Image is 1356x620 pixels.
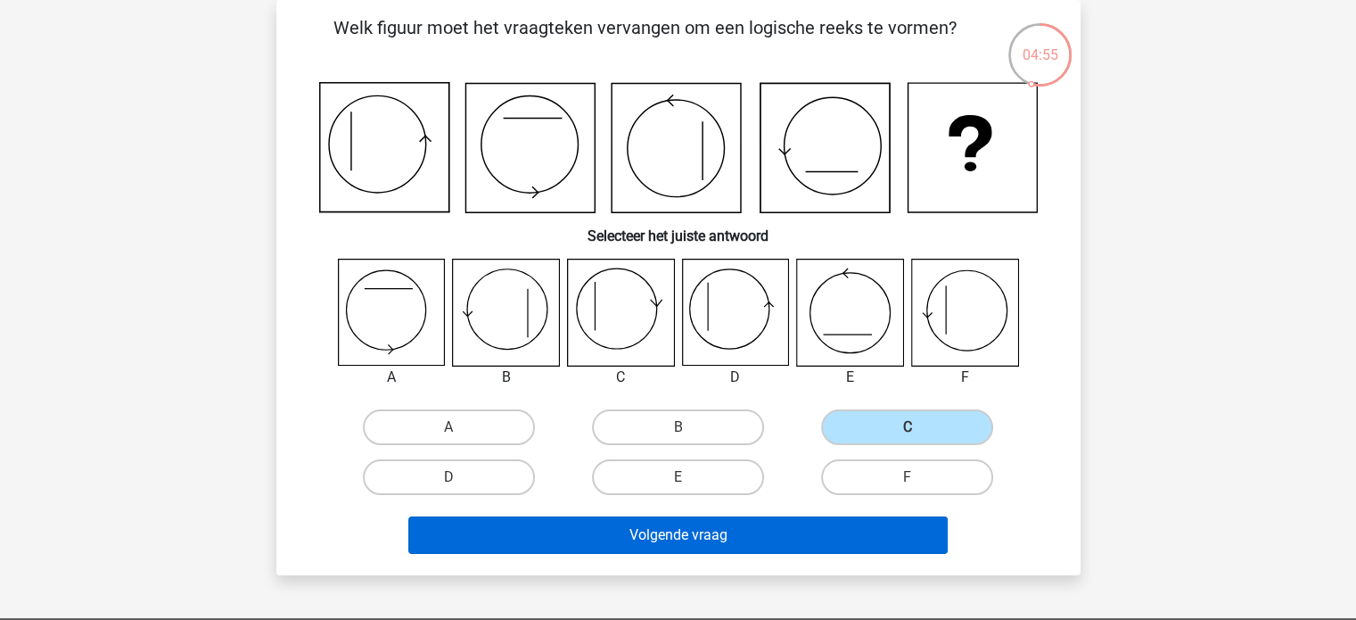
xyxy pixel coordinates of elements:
label: A [363,409,535,445]
label: E [592,459,764,495]
div: B [439,367,573,388]
label: B [592,409,764,445]
div: A [325,367,459,388]
div: D [669,367,803,388]
button: Volgende vraag [408,517,948,554]
label: F [821,459,993,495]
div: 04:55 [1007,21,1073,66]
div: C [554,367,688,388]
label: D [363,459,535,495]
p: Welk figuur moet het vraagteken vervangen om een logische reeks te vormen? [305,14,985,68]
h6: Selecteer het juiste antwoord [305,213,1052,244]
div: E [783,367,917,388]
div: F [898,367,1032,388]
label: C [821,409,993,445]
